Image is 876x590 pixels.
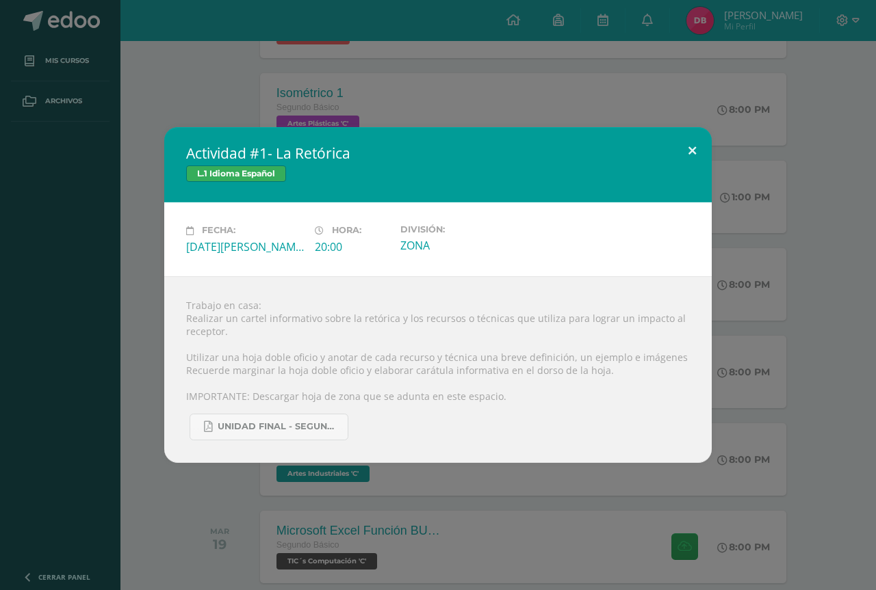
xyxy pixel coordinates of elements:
div: [DATE][PERSON_NAME] [186,239,304,254]
span: L.1 Idioma Español [186,165,286,182]
a: UNIDAD FINAL - SEGUNDO BASICO A-B-C -.pdf [190,414,348,440]
label: División: [400,224,518,234]
span: Hora: [332,226,361,236]
div: ZONA [400,238,518,253]
button: Close (Esc) [673,127,712,174]
div: Trabajo en casa: Realizar un cartel informativo sobre la retórica y los recursos o técnicas que u... [164,276,712,463]
span: UNIDAD FINAL - SEGUNDO BASICO A-B-C -.pdf [218,421,341,432]
div: 20:00 [315,239,389,254]
span: Fecha: [202,226,235,236]
h2: Actividad #1- La Retórica [186,144,690,163]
